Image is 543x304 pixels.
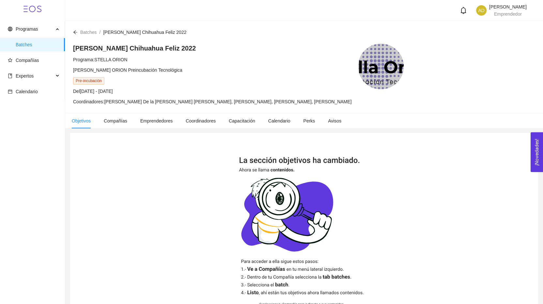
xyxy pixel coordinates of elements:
span: book [8,74,12,78]
span: Calendario [268,118,290,123]
span: [PERSON_NAME] [489,4,527,9]
span: AD [478,5,484,16]
span: Avisos [328,118,341,123]
span: global [8,27,12,31]
span: bell [460,7,467,14]
span: Emprendedor [494,11,522,17]
span: Compañías [104,118,127,123]
span: [PERSON_NAME] Chihuahua Feliz 2022 [103,30,186,35]
span: / [99,30,101,35]
span: Coordinadores: [PERSON_NAME] De la [PERSON_NAME] [PERSON_NAME], [PERSON_NAME], [PERSON_NAME], [PE... [73,99,352,104]
span: Pre-incubación [73,77,104,84]
span: Batches [16,38,60,51]
span: Capacitación [229,118,255,123]
span: Calendario [16,89,38,94]
span: Batches [80,30,97,35]
span: calendar [8,89,12,94]
span: star [8,58,12,63]
span: Compañías [16,58,39,63]
span: Programa: STELLA ORION [73,57,128,62]
span: Emprendedores [140,118,173,123]
span: Coordinadores [186,118,216,123]
button: Open Feedback Widget [531,132,543,172]
span: Perks [303,118,315,123]
span: Programas [16,26,38,32]
span: Del [DATE] - [DATE] [73,89,113,94]
span: [PERSON_NAME] ORION Preincubación Tecnológica [73,67,182,73]
h4: [PERSON_NAME] Chihuahua Feliz 2022 [73,44,352,53]
span: Objetivos [72,118,91,123]
span: Expertos [16,73,34,79]
span: arrow-left [73,30,78,35]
